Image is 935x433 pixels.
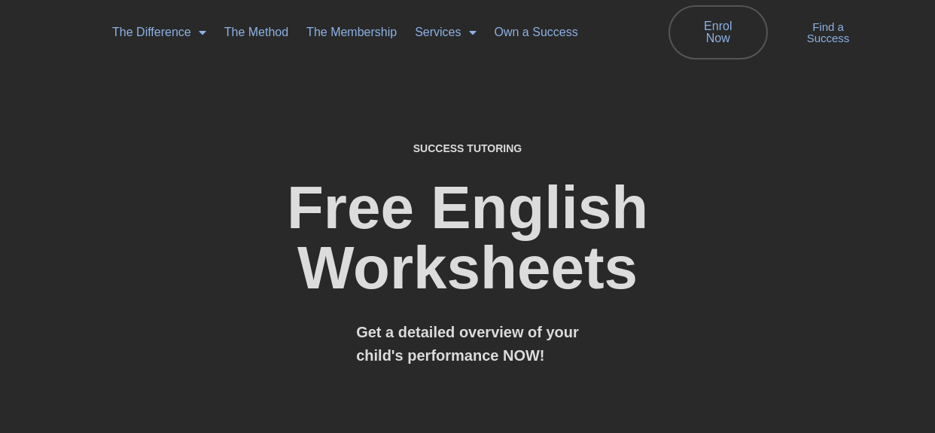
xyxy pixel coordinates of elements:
[486,15,587,50] a: Own a Success
[343,142,592,155] h4: SUCCESS TUTORING​
[693,20,744,44] span: Enrol Now
[406,15,485,50] a: Services
[768,6,888,59] a: Find a Success
[356,321,579,367] h3: Get a detailed overview of your child's performance NOW!
[103,15,620,50] nav: Menu
[190,178,745,298] h2: Free English Worksheets​
[790,21,866,44] span: Find a Success
[215,15,297,50] a: The Method
[297,15,406,50] a: The Membership
[103,15,215,50] a: The Difference
[669,5,768,59] a: Enrol Now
